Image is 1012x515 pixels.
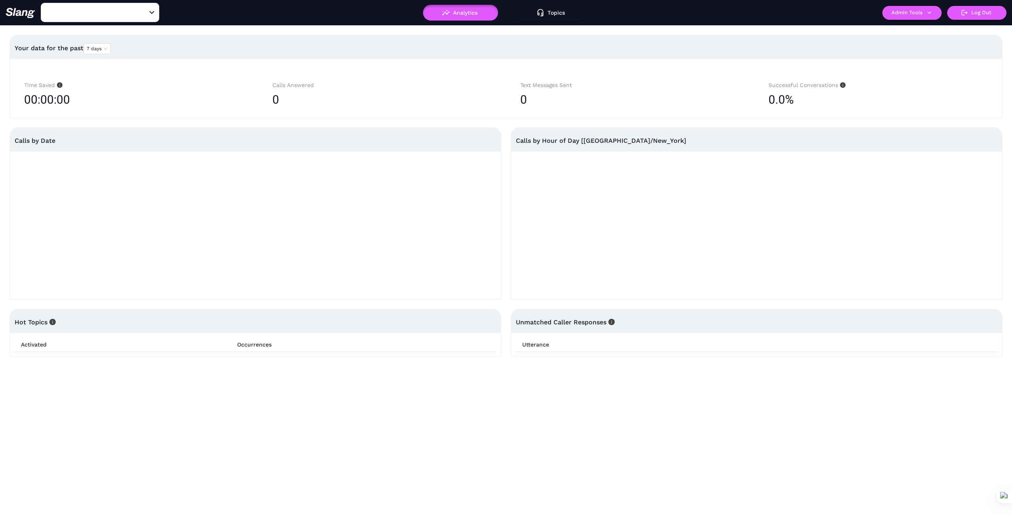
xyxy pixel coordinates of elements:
[514,5,589,21] button: Topics
[516,337,997,352] th: Utterance
[15,39,997,58] div: Your data for the past
[516,128,997,153] div: Calls by Hour of Day [[GEOGRAPHIC_DATA]/New_York]
[768,82,846,88] span: Successful Conversations
[520,93,527,106] span: 0
[423,9,498,15] a: Analytics
[15,318,56,326] span: Hot Topics
[520,81,740,90] div: Text Messages Sent
[24,90,70,110] span: 00:00:00
[6,8,35,18] img: 623511267c55cb56e2f2a487_logo2.png
[47,319,56,325] span: info-circle
[882,6,942,20] button: Admin Tools
[55,82,62,88] span: info-circle
[15,128,496,153] div: Calls by Date
[24,82,62,88] span: Time Saved
[15,337,231,352] th: Activated
[838,82,846,88] span: info-circle
[768,90,794,110] span: 0.0%
[606,319,615,325] span: info-circle
[231,337,496,352] th: Occurrences
[272,81,492,90] div: Calls Answered
[423,5,498,21] button: Analytics
[272,93,279,106] span: 0
[947,6,1006,20] button: Log Out
[516,318,615,326] span: Unmatched Caller Responses
[87,44,108,54] span: 7 days
[147,8,157,17] button: Open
